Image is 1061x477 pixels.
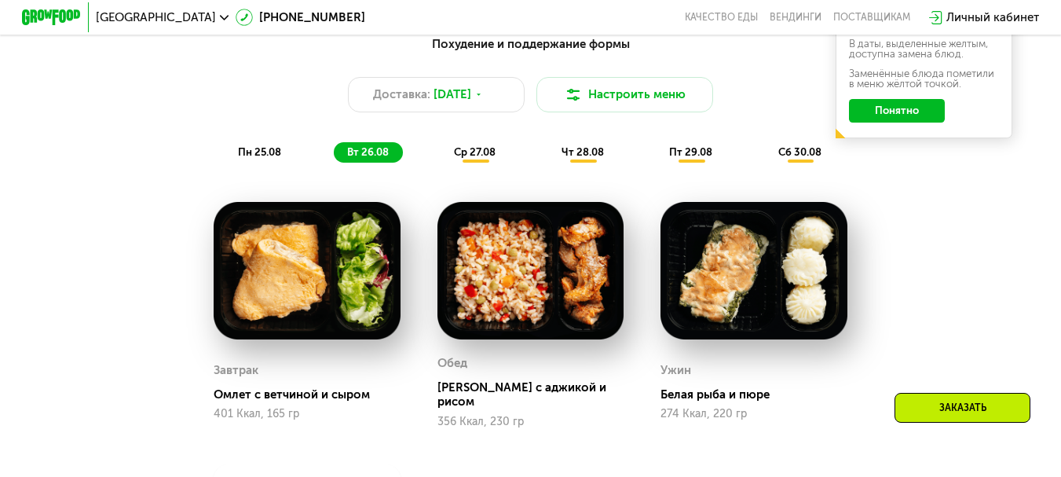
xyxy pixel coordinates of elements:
div: Похудение и поддержание формы [94,35,967,53]
div: Заказать [895,393,1030,423]
span: вт 26.08 [347,146,389,158]
div: [PERSON_NAME] с аджикой и рисом [437,380,636,410]
span: ср 27.08 [454,146,496,158]
div: Омлет с ветчиной и сыром [214,387,412,402]
div: Белая рыба и пюре [660,387,859,402]
a: Вендинги [770,12,821,24]
a: Качество еды [685,12,758,24]
div: Ужин [660,359,691,381]
div: Заменённые блюда пометили в меню жёлтой точкой. [849,68,999,89]
div: Завтрак [214,359,258,381]
span: [GEOGRAPHIC_DATA] [96,12,216,24]
div: 401 Ккал, 165 гр [214,408,401,420]
span: сб 30.08 [778,146,821,158]
a: [PHONE_NUMBER] [236,9,365,27]
div: В даты, выделенные желтым, доступна замена блюд. [849,39,999,59]
span: пт 29.08 [669,146,712,158]
span: Доставка: [373,86,430,104]
button: Понятно [849,99,945,123]
span: чт 28.08 [562,146,604,158]
div: 356 Ккал, 230 гр [437,416,624,428]
button: Настроить меню [536,77,713,112]
div: Личный кабинет [946,9,1039,27]
span: пн 25.08 [238,146,281,158]
div: Обед [437,352,467,374]
div: поставщикам [833,12,910,24]
span: [DATE] [434,86,471,104]
div: 274 Ккал, 220 гр [660,408,847,420]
